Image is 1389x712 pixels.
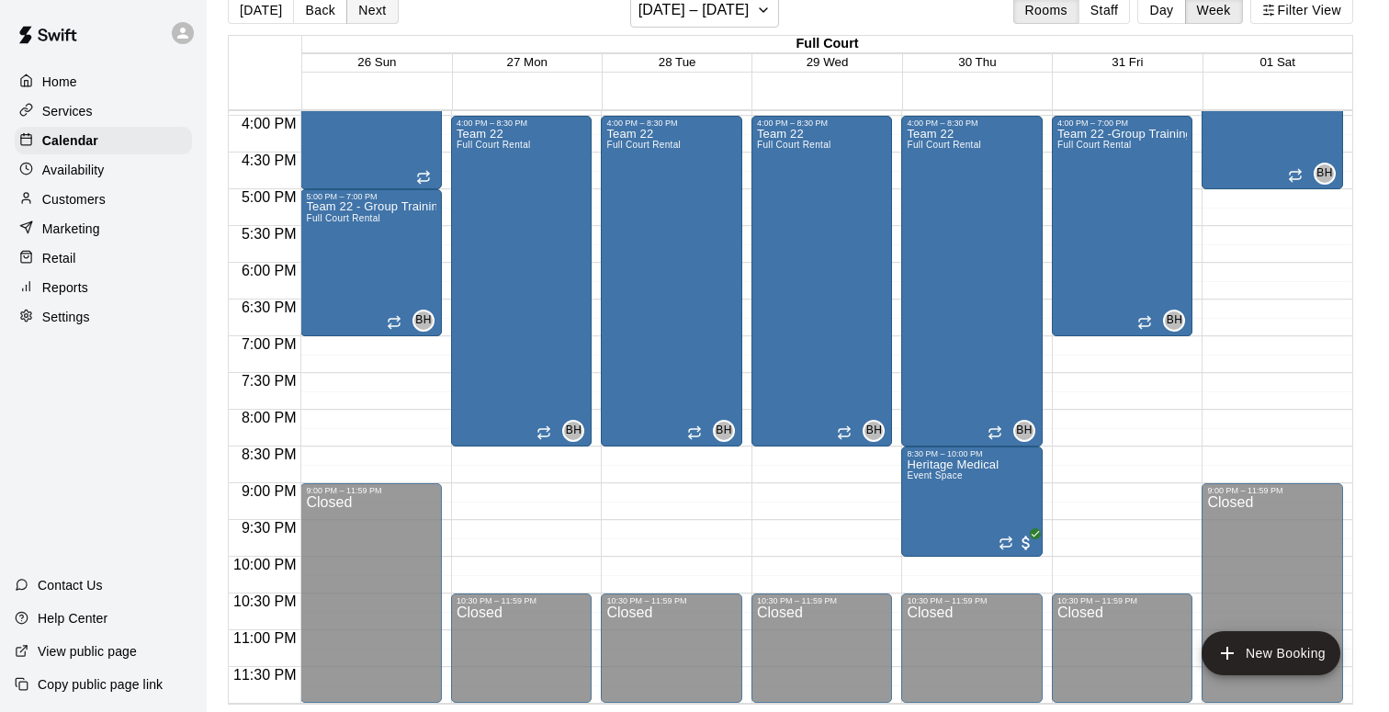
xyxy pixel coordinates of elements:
a: Retail [15,244,192,272]
button: 30 Thu [958,55,996,69]
p: Settings [42,308,90,326]
div: 10:30 PM – 11:59 PM [907,596,1037,605]
span: Brandon Holmes [720,420,735,442]
div: Closed [306,495,436,709]
div: Availability [15,156,192,184]
p: View public page [38,642,137,661]
span: BH [1316,164,1332,183]
span: 4:30 PM [237,153,301,168]
p: Help Center [38,609,107,627]
span: Recurring event [837,425,852,440]
span: Recurring event [416,170,431,185]
div: 8:30 PM – 10:00 PM [907,449,1037,458]
span: Brandon Holmes [1170,310,1185,332]
span: Full Court Rental [907,140,981,150]
span: 7:00 PM [237,336,301,352]
span: Full Court Rental [1057,140,1132,150]
a: Home [15,68,192,96]
div: 10:30 PM – 11:59 PM: Closed [901,593,1043,703]
span: Brandon Holmes [870,420,885,442]
div: Full Court [302,36,1352,53]
div: 10:30 PM – 11:59 PM: Closed [751,593,893,703]
span: 11:30 PM [229,667,300,683]
span: 7:30 PM [237,373,301,389]
div: Brandon Holmes [562,420,584,442]
span: 27 Mon [507,55,548,69]
div: 4:00 PM – 8:30 PM: Team 22 [601,116,742,446]
span: Brandon Holmes [420,310,435,332]
span: 10:00 PM [229,557,300,572]
span: 6:30 PM [237,299,301,315]
a: Customers [15,186,192,213]
div: 10:30 PM – 11:59 PM: Closed [451,593,593,703]
a: Reports [15,274,192,301]
div: Closed [757,605,887,709]
span: 5:30 PM [237,226,301,242]
span: Recurring event [1288,168,1303,183]
span: Brandon Holmes [1021,420,1035,442]
div: 4:00 PM – 8:30 PM [757,119,887,128]
span: Full Court Rental [606,140,681,150]
a: Marketing [15,215,192,243]
div: Brandon Holmes [1314,163,1336,185]
div: Closed [907,605,1037,709]
span: 8:30 PM [237,446,301,462]
span: Brandon Holmes [570,420,584,442]
span: 29 Wed [807,55,849,69]
span: BH [1016,422,1032,440]
a: Settings [15,303,192,331]
a: Calendar [15,127,192,154]
span: Full Court Rental [306,213,380,223]
div: 4:00 PM – 8:30 PM: Team 22 [751,116,893,446]
div: Closed [457,605,587,709]
span: Recurring event [536,425,551,440]
div: 4:00 PM – 7:00 PM [1057,119,1188,128]
div: Brandon Holmes [1013,420,1035,442]
p: Customers [42,190,106,209]
button: 26 Sun [357,55,396,69]
div: Brandon Holmes [863,420,885,442]
div: 9:00 PM – 11:59 PM: Closed [1202,483,1343,703]
div: 9:00 PM – 11:59 PM: Closed [300,483,442,703]
div: 10:30 PM – 11:59 PM [457,596,587,605]
div: 10:30 PM – 11:59 PM: Closed [601,593,742,703]
span: Full Court Rental [457,140,531,150]
div: 4:00 PM – 8:30 PM [606,119,737,128]
span: 9:30 PM [237,520,301,536]
div: Closed [1207,495,1338,709]
button: 01 Sat [1259,55,1295,69]
p: Services [42,102,93,120]
div: 4:00 PM – 8:30 PM: Team 22 [901,116,1043,446]
p: Home [42,73,77,91]
div: Brandon Holmes [412,310,435,332]
span: BH [566,422,582,440]
div: Services [15,97,192,125]
span: Recurring event [988,425,1002,440]
div: 10:30 PM – 11:59 PM [757,596,887,605]
div: Brandon Holmes [1163,310,1185,332]
div: Closed [606,605,737,709]
div: Closed [1057,605,1188,709]
span: 11:00 PM [229,630,300,646]
span: BH [1167,311,1182,330]
button: 28 Tue [659,55,696,69]
span: 8:00 PM [237,410,301,425]
span: 5:00 PM [237,189,301,205]
button: 31 Fri [1112,55,1143,69]
span: 6:00 PM [237,263,301,278]
div: 5:00 PM – 7:00 PM [306,192,436,201]
span: BH [716,422,731,440]
div: 8:30 PM – 10:00 PM: Heritage Medical [901,446,1043,557]
div: 4:00 PM – 7:00 PM: Team 22 -Group Training [1052,116,1193,336]
span: Recurring event [687,425,702,440]
span: BH [866,422,882,440]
